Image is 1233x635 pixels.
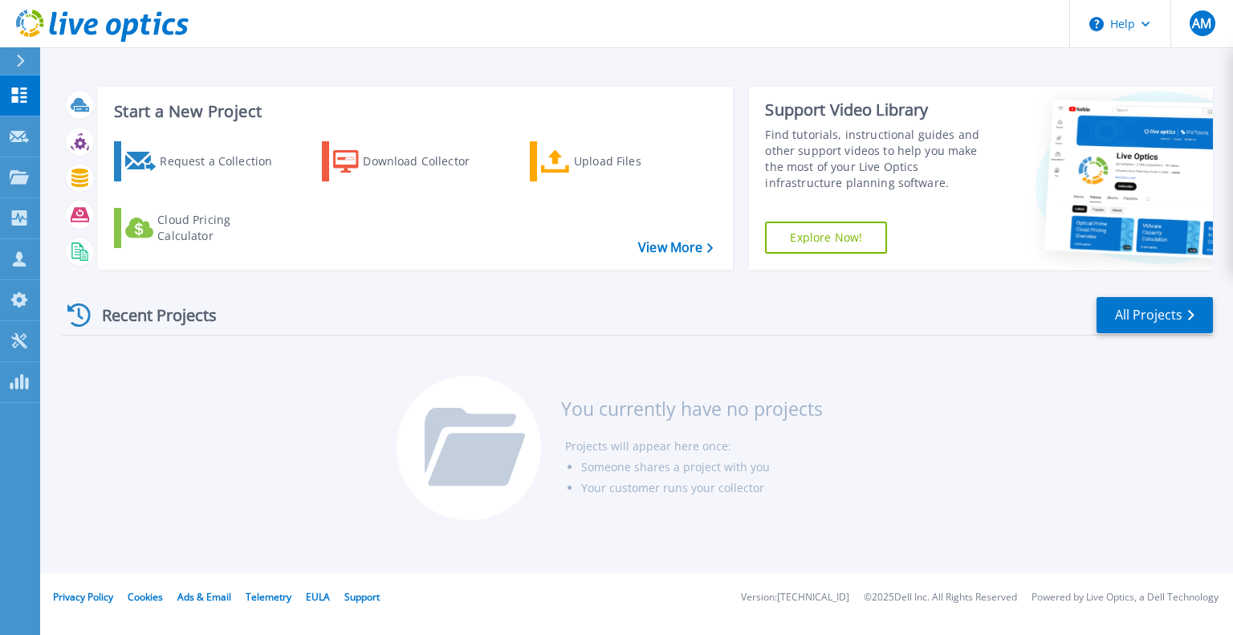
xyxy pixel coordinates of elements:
[864,592,1017,603] li: © 2025 Dell Inc. All Rights Reserved
[322,141,501,181] a: Download Collector
[114,208,293,248] a: Cloud Pricing Calculator
[530,141,709,181] a: Upload Files
[160,145,288,177] div: Request a Collection
[157,212,286,244] div: Cloud Pricing Calculator
[1192,17,1211,30] span: AM
[561,400,823,417] h3: You currently have no projects
[741,592,849,603] li: Version: [TECHNICAL_ID]
[581,478,823,499] li: Your customer runs your collector
[128,590,163,604] a: Cookies
[574,145,702,177] div: Upload Files
[177,590,231,604] a: Ads & Email
[1097,297,1213,333] a: All Projects
[62,295,238,335] div: Recent Projects
[581,457,823,478] li: Someone shares a project with you
[765,222,887,254] a: Explore Now!
[765,100,998,120] div: Support Video Library
[344,590,380,604] a: Support
[363,145,491,177] div: Download Collector
[246,590,291,604] a: Telemetry
[765,127,998,191] div: Find tutorials, instructional guides and other support videos to help you make the most of your L...
[638,240,713,255] a: View More
[1032,592,1219,603] li: Powered by Live Optics, a Dell Technology
[53,590,113,604] a: Privacy Policy
[114,141,293,181] a: Request a Collection
[114,103,713,120] h3: Start a New Project
[306,590,330,604] a: EULA
[565,436,823,457] li: Projects will appear here once:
